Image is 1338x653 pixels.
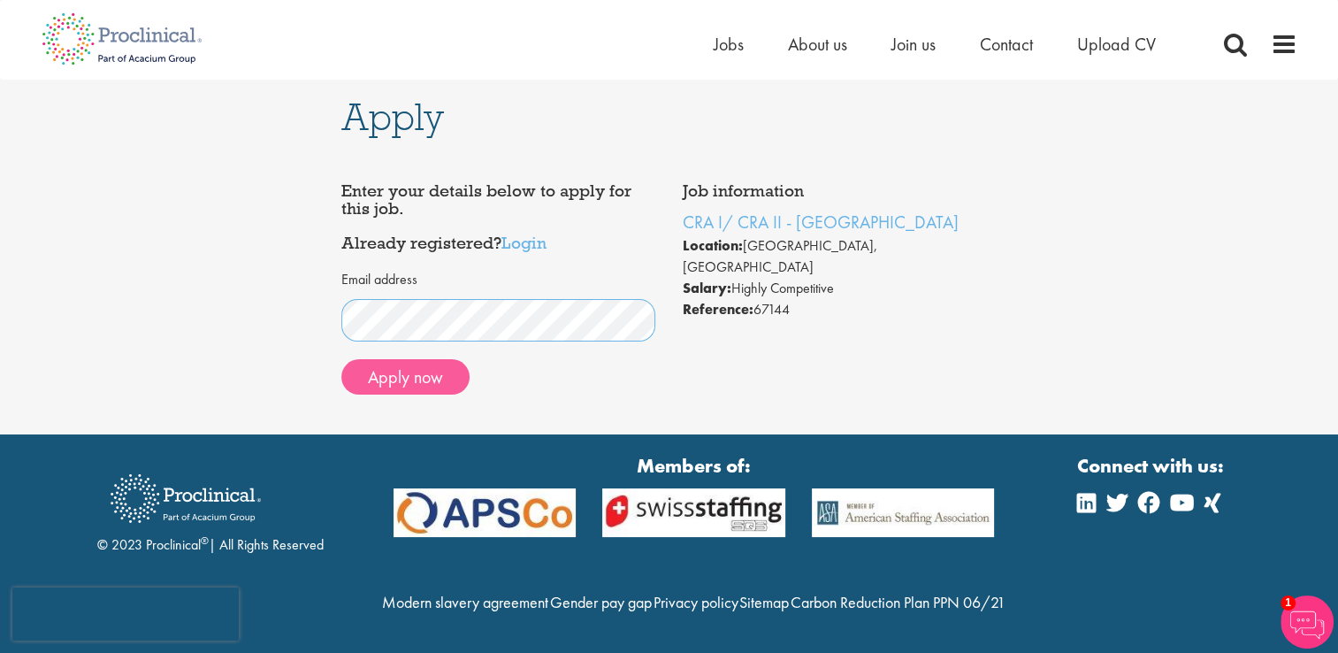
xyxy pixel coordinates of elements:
[788,33,847,56] a: About us
[791,592,1005,612] a: Carbon Reduction Plan PPN 06/21
[1077,452,1227,480] strong: Connect with us:
[683,299,998,320] li: 67144
[1077,33,1156,56] a: Upload CV
[97,462,274,535] img: Proclinical Recruitment
[589,488,799,537] img: APSCo
[683,236,743,255] strong: Location:
[739,592,789,612] a: Sitemap
[550,592,652,612] a: Gender pay gap
[1281,595,1296,611] span: 1
[341,182,656,252] h4: Enter your details below to apply for this job. Already registered?
[382,592,548,612] a: Modern slavery agreement
[891,33,936,56] a: Join us
[341,270,417,290] label: Email address
[714,33,744,56] a: Jobs
[683,235,998,278] li: [GEOGRAPHIC_DATA], [GEOGRAPHIC_DATA]
[683,279,731,297] strong: Salary:
[683,278,998,299] li: Highly Competitive
[394,452,995,480] strong: Members of:
[201,534,209,548] sup: ®
[683,211,959,234] a: CRA I/ CRA II - [GEOGRAPHIC_DATA]
[97,461,324,556] div: © 2023 Proclinical | All Rights Reserved
[12,588,239,641] iframe: reCAPTCHA
[1281,595,1334,649] img: Chatbot
[980,33,1033,56] a: Contact
[501,232,547,253] a: Login
[683,300,753,319] strong: Reference:
[799,488,1008,537] img: APSCo
[341,359,470,395] button: Apply now
[380,488,590,537] img: APSCo
[341,93,444,141] span: Apply
[683,182,998,200] h4: Job information
[653,592,738,612] a: Privacy policy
